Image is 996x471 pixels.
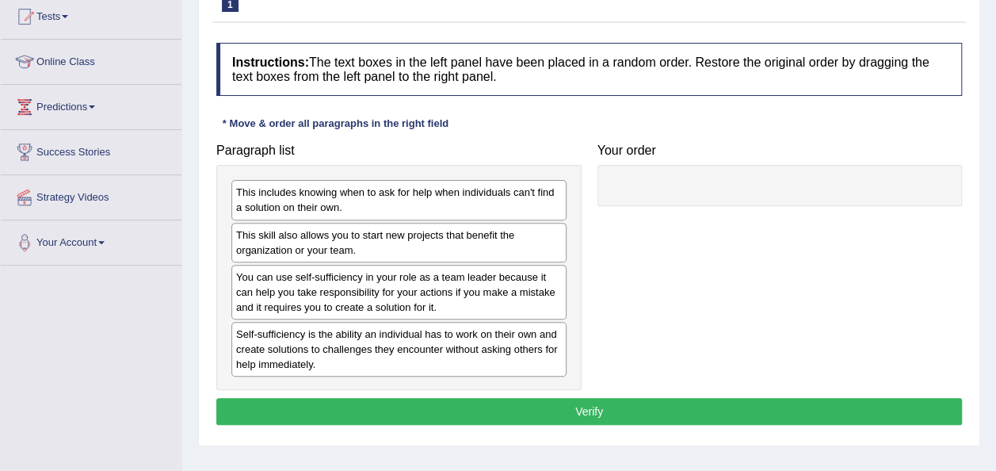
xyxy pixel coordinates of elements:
h4: Your order [597,144,963,158]
div: You can use self-sufficiency in your role as a team leader because it can help you take responsib... [231,265,567,320]
button: Verify [216,398,962,425]
h4: The text boxes in the left panel have been placed in a random order. Restore the original order b... [216,43,962,96]
a: Success Stories [1,130,181,170]
div: * Move & order all paragraphs in the right field [216,116,455,131]
div: This skill also allows you to start new projects that benefit the organization or your team. [231,223,567,262]
a: Online Class [1,40,181,79]
div: This includes knowing when to ask for help when individuals can't find a solution on their own. [231,180,567,220]
a: Predictions [1,85,181,124]
b: Instructions: [232,56,309,69]
div: Self-sufficiency is the ability an individual has to work on their own and create solutions to ch... [231,322,567,377]
h4: Paragraph list [216,144,582,158]
a: Strategy Videos [1,175,181,215]
a: Your Account [1,220,181,260]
